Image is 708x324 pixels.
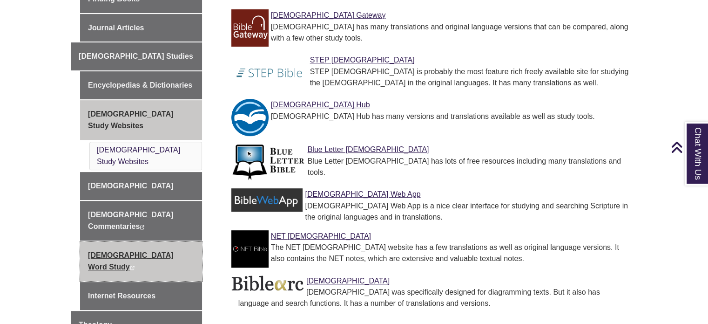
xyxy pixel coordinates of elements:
img: Link to NET Bible [231,230,269,268]
div: [DEMOGRAPHIC_DATA] Web App is a nice clear interface for studying and searching Scripture in the ... [238,200,630,223]
a: [DEMOGRAPHIC_DATA] Word Study [80,241,202,281]
a: [DEMOGRAPHIC_DATA] [80,172,202,200]
img: Link to STEP Bible [231,54,308,91]
a: Internet Resources [80,282,202,310]
img: Link to Bible Gateway [231,9,269,47]
a: [DEMOGRAPHIC_DATA] Studies [71,42,202,70]
span: [DEMOGRAPHIC_DATA] Studies [79,52,193,60]
img: Link to Blue Letter Bible [231,144,305,181]
a: Link to Bible Gateway [DEMOGRAPHIC_DATA] Gateway [271,11,386,19]
a: [DEMOGRAPHIC_DATA] Study Websites [97,146,180,166]
a: Link to STEP Bible STEP [DEMOGRAPHIC_DATA] [310,56,415,64]
a: Link to Blue Letter Bible Blue Letter [DEMOGRAPHIC_DATA] [308,145,429,153]
i: This link opens in a new window [140,225,145,229]
a: Link to Biblearc [DEMOGRAPHIC_DATA] [306,277,390,285]
a: Encyclopedias & Dictionaries [80,71,202,99]
a: Link to NET Bible NET [DEMOGRAPHIC_DATA] [271,232,371,240]
img: Link to Bible Web App [231,188,303,212]
div: Blue Letter [DEMOGRAPHIC_DATA] has lots of free resources including many translations and tools. [238,156,630,178]
i: This link opens in a new window [130,266,135,270]
div: The NET [DEMOGRAPHIC_DATA] website has a few translations as well as original language versions. ... [238,242,630,264]
a: Journal Articles [80,14,202,42]
div: [DEMOGRAPHIC_DATA] has many translations and original language versions that can be compared, alo... [238,21,630,44]
div: STEP [DEMOGRAPHIC_DATA] is probably the most feature rich freely available site for studying the ... [238,66,630,89]
a: [DEMOGRAPHIC_DATA] Commentaries [80,201,202,241]
img: Link to Biblearc [231,275,304,291]
a: Link to Bible Web App [DEMOGRAPHIC_DATA] Web App [305,190,420,198]
a: [DEMOGRAPHIC_DATA] Study Websites [80,100,202,140]
div: [DEMOGRAPHIC_DATA] Hub has many versions and translations available as well as study tools. [238,111,630,122]
img: Link to Bible Hub [231,99,269,136]
div: [DEMOGRAPHIC_DATA] was specifically designed for diagramming texts. But it also has language and ... [238,287,630,309]
a: Back to Top [671,141,706,153]
a: Link to Bible Hub [DEMOGRAPHIC_DATA] Hub [271,101,370,109]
